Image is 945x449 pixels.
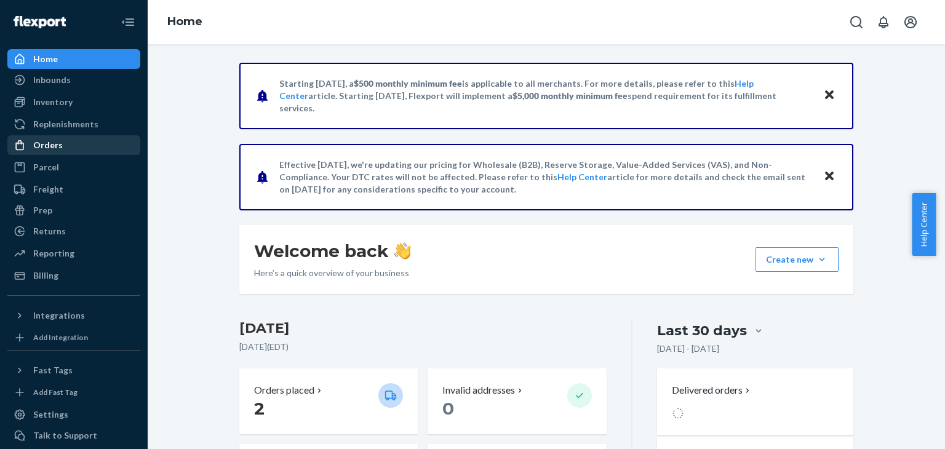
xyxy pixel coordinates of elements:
div: Replenishments [33,118,98,130]
div: Add Integration [33,332,88,343]
button: Orders placed 2 [239,368,418,434]
p: Orders placed [254,383,314,397]
p: Starting [DATE], a is applicable to all merchants. For more details, please refer to this article... [279,77,811,114]
button: Help Center [912,193,936,256]
a: Orders [7,135,140,155]
button: Create new [756,247,839,272]
button: Open Search Box [844,10,869,34]
a: Home [167,15,202,28]
button: Invalid addresses 0 [428,368,606,434]
button: Integrations [7,306,140,325]
button: Fast Tags [7,360,140,380]
div: Inventory [33,96,73,108]
div: Settings [33,408,68,421]
a: Billing [7,266,140,285]
div: Fast Tags [33,364,73,376]
p: Effective [DATE], we're updating our pricing for Wholesale (B2B), Reserve Storage, Value-Added Se... [279,159,811,196]
a: Help Center [557,172,607,182]
h3: [DATE] [239,319,607,338]
span: $5,000 monthly minimum fee [512,90,628,101]
span: 2 [254,398,265,419]
div: Inbounds [33,74,71,86]
span: $500 monthly minimum fee [354,78,462,89]
div: Prep [33,204,52,217]
div: Integrations [33,309,85,322]
div: Freight [33,183,63,196]
button: Open account menu [898,10,923,34]
p: Here’s a quick overview of your business [254,267,411,279]
div: Add Fast Tag [33,387,78,397]
button: Open notifications [871,10,896,34]
button: Close [821,168,837,186]
h1: Welcome back [254,240,411,262]
button: Close Navigation [116,10,140,34]
div: Home [33,53,58,65]
p: [DATE] ( EDT ) [239,341,607,353]
p: [DATE] - [DATE] [657,343,719,355]
p: Invalid addresses [442,383,515,397]
a: Parcel [7,157,140,177]
a: Inbounds [7,70,140,90]
button: Close [821,87,837,105]
div: Orders [33,139,63,151]
a: Home [7,49,140,69]
div: Reporting [33,247,74,260]
a: Add Integration [7,330,140,345]
a: Add Fast Tag [7,385,140,400]
a: Freight [7,180,140,199]
span: 0 [442,398,454,419]
a: Returns [7,221,140,241]
div: Talk to Support [33,429,97,442]
div: Last 30 days [657,321,747,340]
div: Billing [33,269,58,282]
button: Delivered orders [672,383,752,397]
a: Prep [7,201,140,220]
a: Talk to Support [7,426,140,445]
ol: breadcrumbs [157,4,212,40]
div: Parcel [33,161,59,173]
img: hand-wave emoji [394,242,411,260]
a: Settings [7,405,140,424]
a: Replenishments [7,114,140,134]
a: Inventory [7,92,140,112]
div: Returns [33,225,66,237]
a: Reporting [7,244,140,263]
img: Flexport logo [14,16,66,28]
